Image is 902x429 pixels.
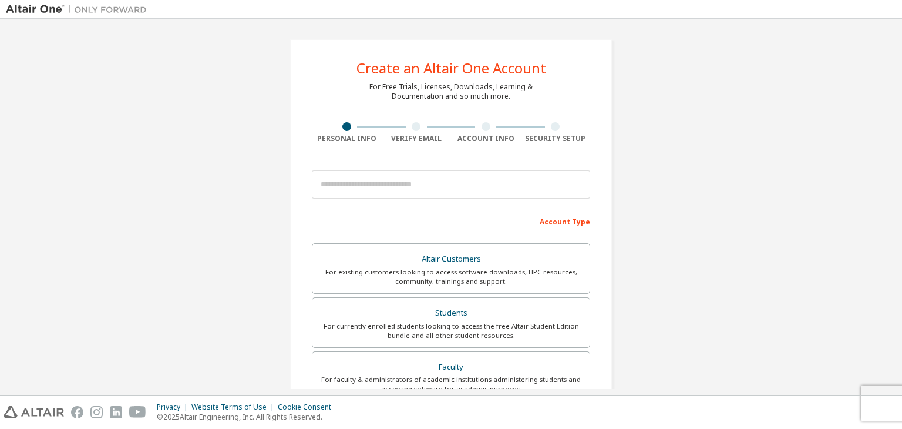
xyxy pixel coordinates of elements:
[451,134,521,143] div: Account Info
[4,406,64,418] img: altair_logo.svg
[312,134,382,143] div: Personal Info
[319,267,583,286] div: For existing customers looking to access software downloads, HPC resources, community, trainings ...
[157,403,191,412] div: Privacy
[90,406,103,418] img: instagram.svg
[382,134,452,143] div: Verify Email
[312,212,590,230] div: Account Type
[356,61,546,75] div: Create an Altair One Account
[319,321,583,340] div: For currently enrolled students looking to access the free Altair Student Edition bundle and all ...
[71,406,83,418] img: facebook.svg
[319,375,583,394] div: For faculty & administrators of academic institutions administering students and accessing softwa...
[319,305,583,321] div: Students
[369,82,533,101] div: For Free Trials, Licenses, Downloads, Learning & Documentation and so much more.
[157,412,338,422] p: © 2025 Altair Engineering, Inc. All Rights Reserved.
[6,4,153,15] img: Altair One
[129,406,146,418] img: youtube.svg
[191,403,278,412] div: Website Terms of Use
[278,403,338,412] div: Cookie Consent
[110,406,122,418] img: linkedin.svg
[319,359,583,376] div: Faculty
[521,134,591,143] div: Security Setup
[319,251,583,267] div: Altair Customers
